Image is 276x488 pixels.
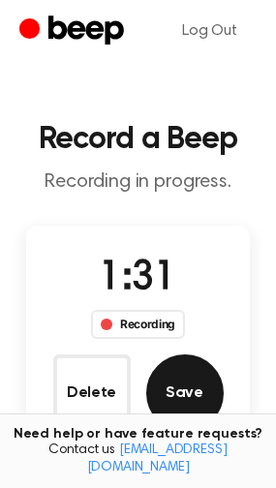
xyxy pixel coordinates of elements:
[15,124,261,155] h1: Record a Beep
[87,443,228,474] a: [EMAIL_ADDRESS][DOMAIN_NAME]
[53,354,131,432] button: Delete Audio Record
[146,354,224,432] button: Save Audio Record
[12,442,264,476] span: Contact us
[19,13,129,50] a: Beep
[91,310,185,339] div: Recording
[163,8,257,54] a: Log Out
[15,170,261,195] p: Recording in progress.
[99,259,176,299] span: 1:31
